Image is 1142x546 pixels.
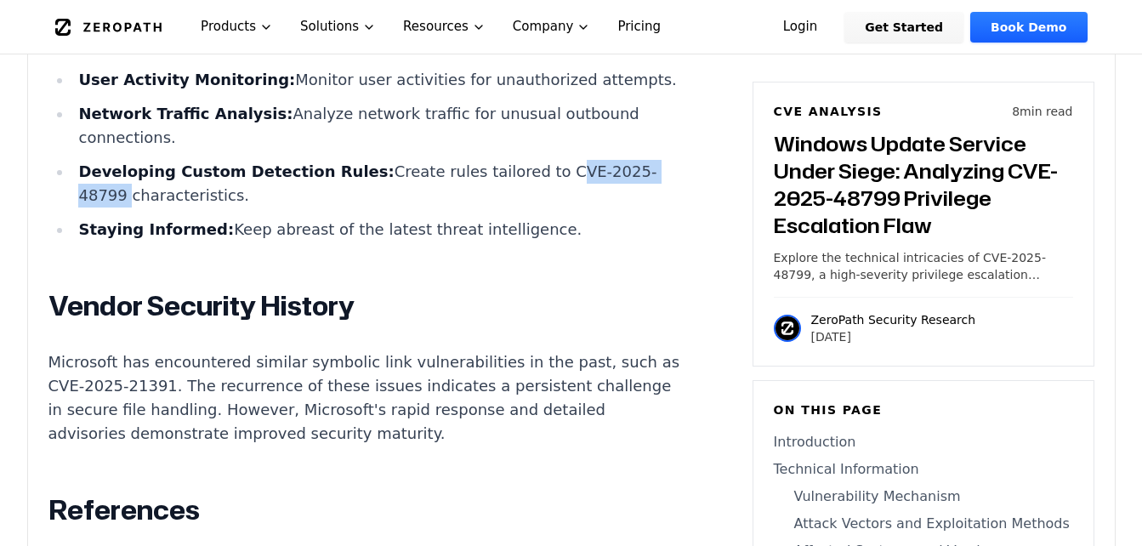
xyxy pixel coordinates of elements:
[774,130,1073,239] h3: Windows Update Service Under Siege: Analyzing CVE-2025-48799 Privilege Escalation Flaw
[774,486,1073,507] a: Vulnerability Mechanism
[811,311,976,328] p: ZeroPath Security Research
[78,105,293,122] strong: Network Traffic Analysis:
[72,68,681,92] li: Monitor user activities for unauthorized attempts.
[774,103,883,120] h6: CVE Analysis
[48,289,681,323] h2: Vendor Security History
[844,12,963,43] a: Get Started
[970,12,1087,43] a: Book Demo
[1012,103,1072,120] p: 8 min read
[774,459,1073,480] a: Technical Information
[763,12,838,43] a: Login
[774,432,1073,452] a: Introduction
[72,160,681,208] li: Create rules tailored to CVE-2025-48799 characteristics.
[774,514,1073,534] a: Attack Vectors and Exploitation Methods
[48,350,681,446] p: Microsoft has encountered similar symbolic link vulnerabilities in the past, such as CVE-2025-213...
[72,102,681,150] li: Analyze network traffic for unusual outbound connections.
[48,493,681,527] h2: References
[774,315,801,342] img: ZeroPath Security Research
[774,249,1073,283] p: Explore the technical intricacies of CVE-2025-48799, a high-severity privilege escalation vulnera...
[78,162,394,180] strong: Developing Custom Detection Rules:
[774,401,1073,418] h6: On this page
[78,220,234,238] strong: Staying Informed:
[72,218,681,242] li: Keep abreast of the latest threat intelligence.
[811,328,976,345] p: [DATE]
[78,71,295,88] strong: User Activity Monitoring:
